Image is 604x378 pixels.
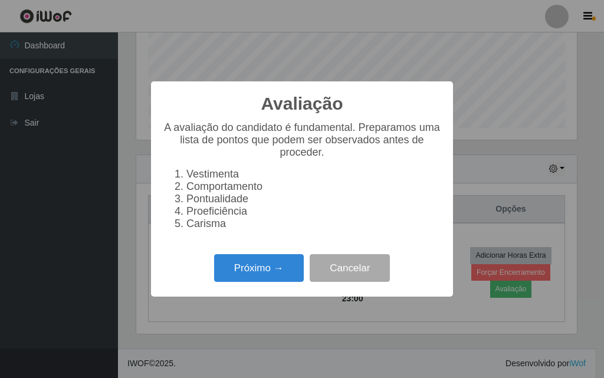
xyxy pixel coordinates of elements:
button: Cancelar [310,254,390,282]
p: A avaliação do candidato é fundamental. Preparamos uma lista de pontos que podem ser observados a... [163,121,441,159]
li: Pontualidade [186,193,441,205]
li: Comportamento [186,180,441,193]
li: Proeficiência [186,205,441,218]
li: Vestimenta [186,168,441,180]
h2: Avaliação [261,93,343,114]
button: Próximo → [214,254,304,282]
li: Carisma [186,218,441,230]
